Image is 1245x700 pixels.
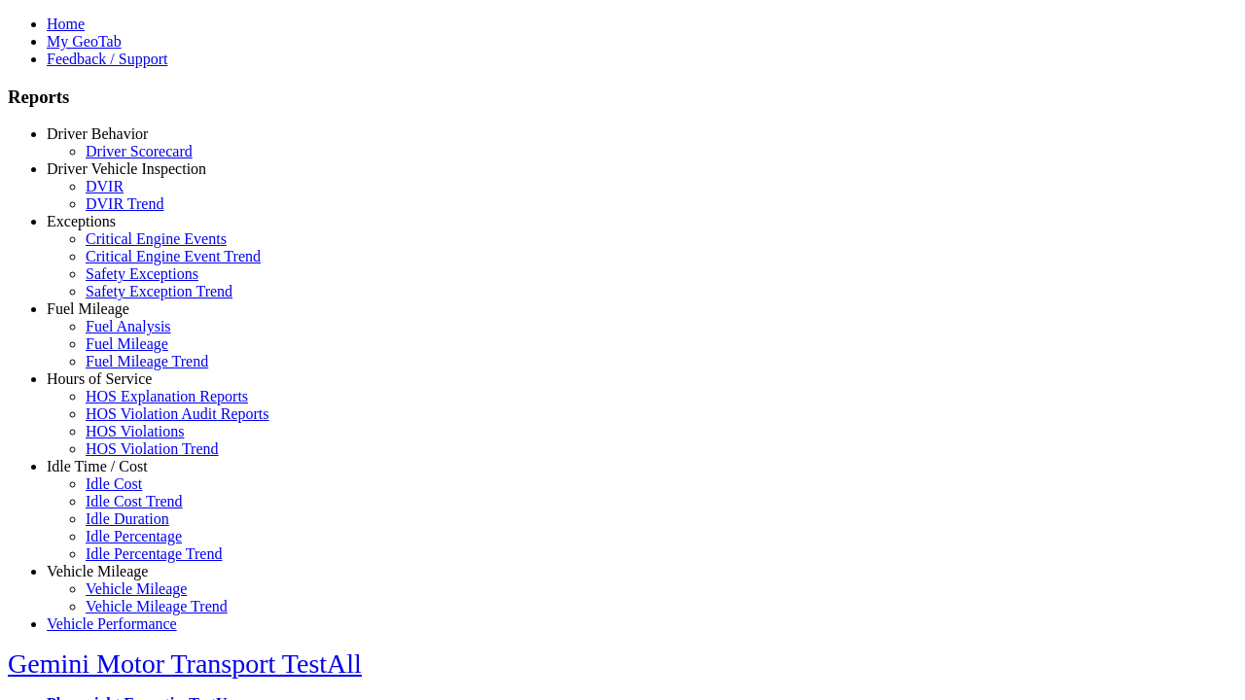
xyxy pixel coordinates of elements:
[86,493,183,509] a: Idle Cost Trend
[47,51,167,67] a: Feedback / Support
[47,458,148,474] a: Idle Time / Cost
[86,178,124,194] a: DVIR
[86,440,219,457] a: HOS Violation Trend
[47,16,85,32] a: Home
[86,528,182,544] a: Idle Percentage
[47,125,148,142] a: Driver Behavior
[86,143,193,159] a: Driver Scorecard
[86,353,208,369] a: Fuel Mileage Trend
[8,87,1237,108] h3: Reports
[47,33,122,50] a: My GeoTab
[47,213,116,229] a: Exceptions
[86,475,142,492] a: Idle Cost
[86,335,168,352] a: Fuel Mileage
[86,405,269,422] a: HOS Violation Audit Reports
[47,615,177,632] a: Vehicle Performance
[86,545,222,562] a: Idle Percentage Trend
[47,300,129,317] a: Fuel Mileage
[86,510,169,527] a: Idle Duration
[47,563,148,579] a: Vehicle Mileage
[47,160,206,177] a: Driver Vehicle Inspection
[86,195,163,212] a: DVIR Trend
[86,318,171,334] a: Fuel Analysis
[86,265,198,282] a: Safety Exceptions
[86,283,232,299] a: Safety Exception Trend
[86,388,248,404] a: HOS Explanation Reports
[86,580,187,597] a: Vehicle Mileage
[8,648,362,679] a: Gemini Motor Transport TestAll
[86,230,227,247] a: Critical Engine Events
[86,598,228,614] a: Vehicle Mileage Trend
[86,423,184,439] a: HOS Violations
[86,248,261,264] a: Critical Engine Event Trend
[47,370,152,387] a: Hours of Service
